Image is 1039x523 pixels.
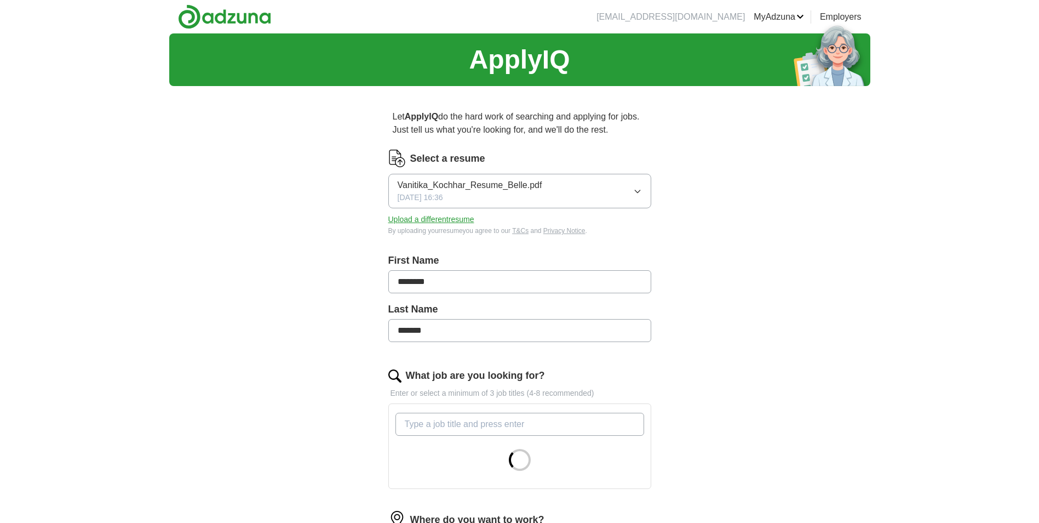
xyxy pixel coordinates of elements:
div: By uploading your resume you agree to our and . [388,226,651,236]
button: Vanitika_Kochhar_Resume_Belle.pdf[DATE] 16:36 [388,174,651,208]
label: What job are you looking for? [406,368,545,383]
a: Privacy Notice [543,227,585,235]
img: CV Icon [388,150,406,167]
strong: ApplyIQ [405,112,438,121]
p: Enter or select a minimum of 3 job titles (4-8 recommended) [388,388,651,399]
h1: ApplyIQ [469,40,570,79]
a: MyAdzuna [754,10,804,24]
img: Adzuna logo [178,4,271,29]
span: Vanitika_Kochhar_Resume_Belle.pdf [398,179,542,192]
label: First Name [388,253,651,268]
li: [EMAIL_ADDRESS][DOMAIN_NAME] [596,10,745,24]
a: T&Cs [512,227,529,235]
label: Last Name [388,302,651,317]
label: Select a resume [410,151,485,166]
img: search.png [388,369,401,383]
button: Upload a differentresume [388,214,474,225]
p: Let do the hard work of searching and applying for jobs. Just tell us what you're looking for, an... [388,106,651,141]
a: Employers [820,10,862,24]
span: [DATE] 16:36 [398,192,443,203]
input: Type a job title and press enter [395,413,644,436]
